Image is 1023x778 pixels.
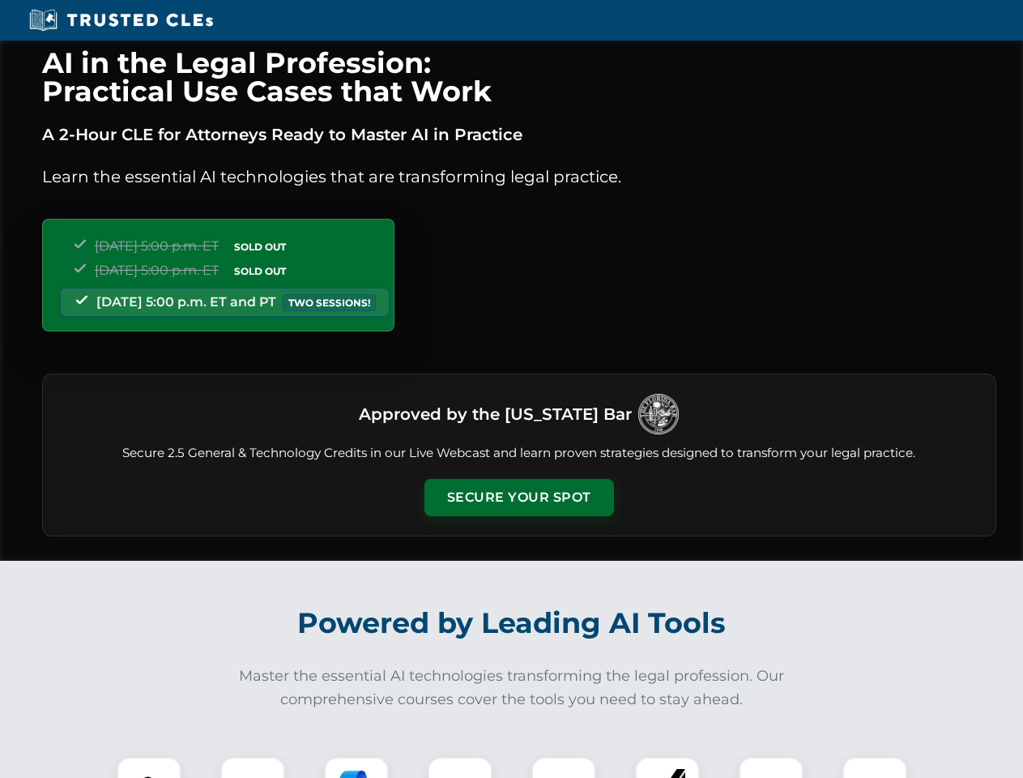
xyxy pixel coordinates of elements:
h1: AI in the Legal Profession: Practical Use Cases that Work [42,49,996,105]
span: SOLD OUT [228,238,292,255]
img: Logo [638,394,679,434]
span: [DATE] 5:00 p.m. ET [95,263,219,278]
h3: Approved by the [US_STATE] Bar [359,400,632,429]
span: SOLD OUT [228,263,292,280]
span: [DATE] 5:00 p.m. ET [95,238,219,254]
p: Secure 2.5 General & Technology Credits in our Live Webcast and learn proven strategies designed ... [62,444,976,463]
p: Learn the essential AI technologies that are transforming legal practice. [42,164,996,190]
p: Master the essential AI technologies transforming the legal profession. Our comprehensive courses... [228,665,795,712]
img: Trusted CLEs [24,8,218,32]
button: Secure Your Spot [424,479,614,516]
p: A 2-Hour CLE for Attorneys Ready to Master AI in Practice [42,122,996,147]
h2: Powered by Leading AI Tools [63,595,961,652]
